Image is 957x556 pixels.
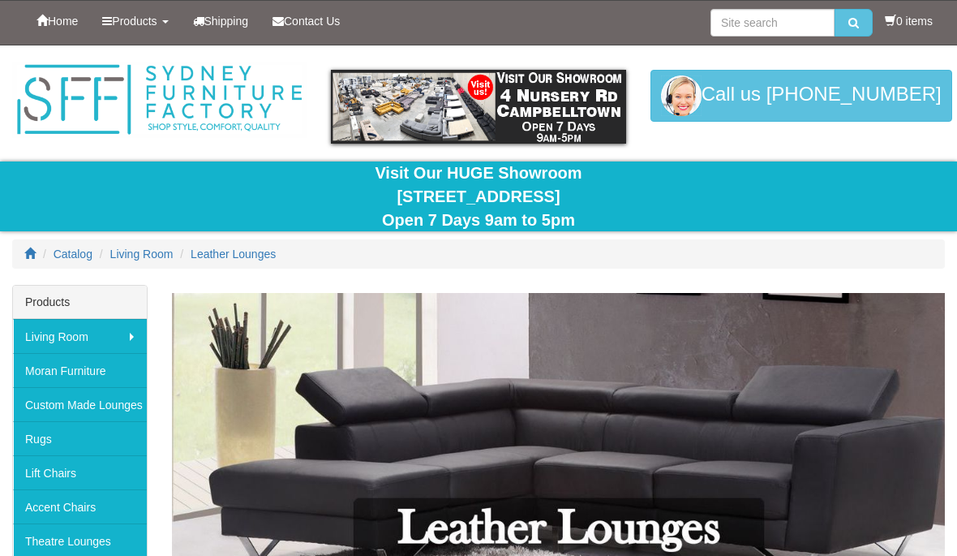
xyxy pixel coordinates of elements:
[24,1,90,41] a: Home
[284,15,340,28] span: Contact Us
[90,1,180,41] a: Products
[13,286,147,319] div: Products
[191,248,276,261] a: Leather Lounges
[13,489,147,524] a: Accent Chairs
[110,248,174,261] a: Living Room
[13,421,147,455] a: Rugs
[54,248,92,261] a: Catalog
[13,455,147,489] a: Lift Chairs
[710,9,835,37] input: Site search
[112,15,157,28] span: Products
[48,15,78,28] span: Home
[260,1,352,41] a: Contact Us
[13,387,147,421] a: Custom Made Lounges
[13,353,147,387] a: Moran Furniture
[885,13,933,29] li: 0 items
[12,62,307,138] img: Sydney Furniture Factory
[13,319,147,353] a: Living Room
[12,162,945,231] div: Visit Our HUGE Showroom [STREET_ADDRESS] Open 7 Days 9am to 5pm
[181,1,261,41] a: Shipping
[204,15,249,28] span: Shipping
[331,70,625,144] img: showroom.gif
